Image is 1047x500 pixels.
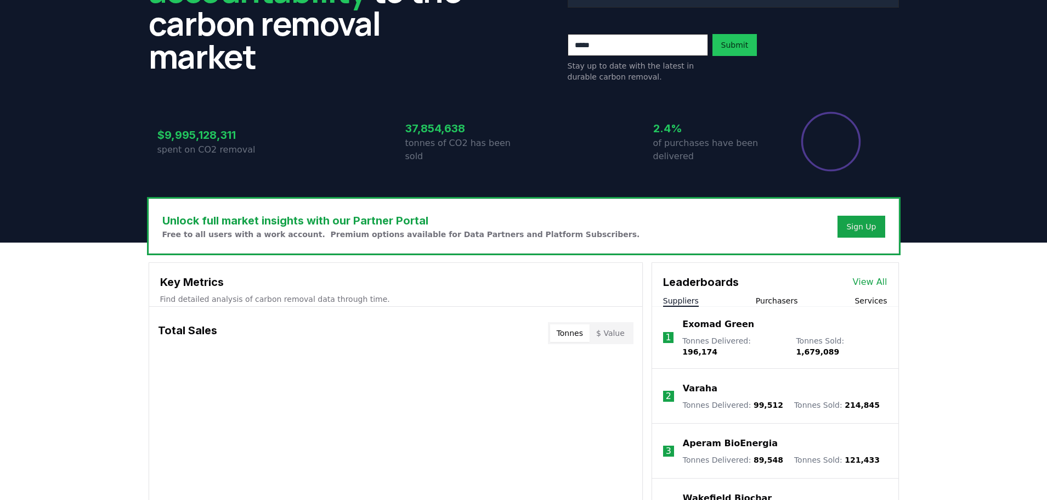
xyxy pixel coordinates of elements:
[683,382,717,395] a: Varaha
[405,120,524,137] h3: 37,854,638
[712,34,757,56] button: Submit
[683,400,783,411] p: Tonnes Delivered :
[550,324,590,342] button: Tonnes
[405,137,524,163] p: tonnes of CO2 has been sold
[158,322,217,344] h3: Total Sales
[794,400,880,411] p: Tonnes Sold :
[160,294,631,305] p: Find detailed analysis of carbon removal data through time.
[796,335,887,357] p: Tonnes Sold :
[665,331,671,344] p: 1
[756,295,798,306] button: Purchasers
[162,212,640,229] h3: Unlock full market insights with our Partner Portal
[846,221,876,232] a: Sign Up
[854,295,887,306] button: Services
[666,390,671,403] p: 2
[800,111,862,172] div: Percentage of sales delivered
[653,120,772,137] h3: 2.4%
[796,347,839,356] span: 1,679,089
[663,274,739,290] h3: Leaderboards
[683,437,778,450] a: Aperam BioEnergia
[754,456,783,464] span: 89,548
[162,229,640,240] p: Free to all users with a work account. Premium options available for Data Partners and Platform S...
[568,60,708,82] p: Stay up to date with the latest in durable carbon removal.
[157,143,276,156] p: spent on CO2 removal
[794,454,880,465] p: Tonnes Sold :
[682,318,754,331] a: Exomad Green
[653,137,772,163] p: of purchases have been delivered
[853,276,887,289] a: View All
[837,216,885,238] button: Sign Up
[683,454,783,465] p: Tonnes Delivered :
[845,456,880,464] span: 121,433
[157,127,276,143] h3: $9,995,128,311
[590,324,631,342] button: $ Value
[682,335,785,357] p: Tonnes Delivered :
[754,401,783,409] span: 99,512
[666,445,671,458] p: 3
[845,401,880,409] span: 214,845
[682,347,717,356] span: 196,174
[663,295,699,306] button: Suppliers
[160,274,631,290] h3: Key Metrics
